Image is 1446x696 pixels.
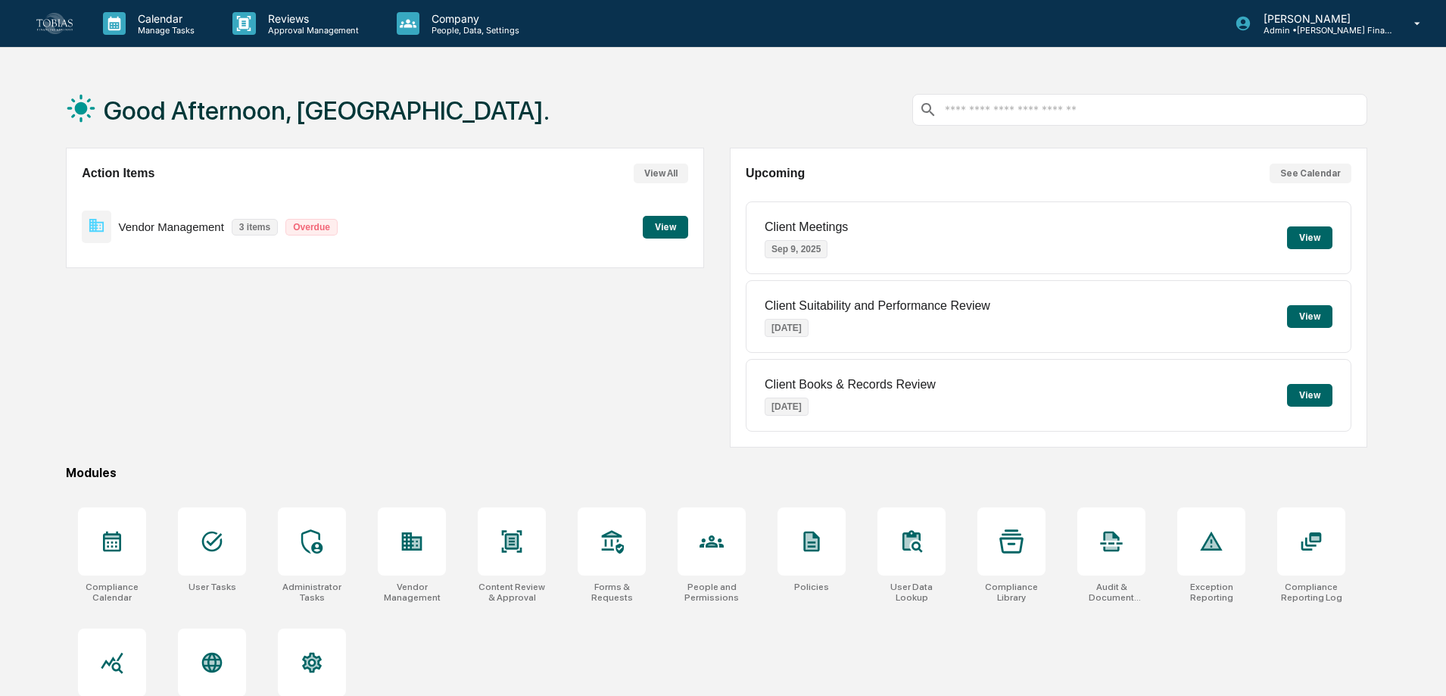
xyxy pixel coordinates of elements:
[232,219,278,236] p: 3 items
[746,167,805,180] h2: Upcoming
[1077,582,1145,603] div: Audit & Document Logs
[578,582,646,603] div: Forms & Requests
[1251,12,1392,25] p: [PERSON_NAME]
[643,219,688,233] a: View
[378,582,446,603] div: Vendor Management
[66,466,1367,480] div: Modules
[877,582,946,603] div: User Data Lookup
[1277,582,1345,603] div: Compliance Reporting Log
[765,319,809,337] p: [DATE]
[1177,582,1245,603] div: Exception Reporting
[78,582,146,603] div: Compliance Calendar
[126,25,202,36] p: Manage Tasks
[765,398,809,416] p: [DATE]
[977,582,1046,603] div: Compliance Library
[765,240,827,258] p: Sep 9, 2025
[1287,226,1332,249] button: View
[478,582,546,603] div: Content Review & Approval
[278,582,346,603] div: Administrator Tasks
[765,378,936,392] p: Client Books & Records Review
[119,220,224,233] p: Vendor Management
[1270,164,1351,183] button: See Calendar
[765,220,848,234] p: Client Meetings
[634,164,688,183] button: View All
[256,12,366,25] p: Reviews
[126,12,202,25] p: Calendar
[1287,305,1332,328] button: View
[104,95,550,126] h1: Good Afternoon, [GEOGRAPHIC_DATA].
[643,216,688,239] button: View
[419,25,527,36] p: People, Data, Settings
[82,167,154,180] h2: Action Items
[36,13,73,33] img: logo
[419,12,527,25] p: Company
[765,299,990,313] p: Client Suitability and Performance Review
[285,219,338,236] p: Overdue
[794,582,829,592] div: Policies
[1287,384,1332,407] button: View
[678,582,746,603] div: People and Permissions
[1251,25,1392,36] p: Admin • [PERSON_NAME] Financial Advisors
[256,25,366,36] p: Approval Management
[189,582,236,592] div: User Tasks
